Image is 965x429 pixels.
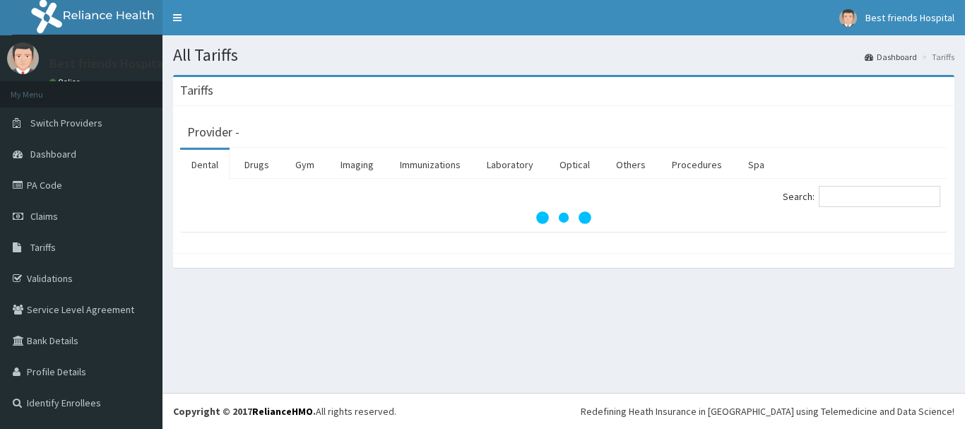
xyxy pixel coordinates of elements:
[180,84,213,97] h3: Tariffs
[389,150,472,180] a: Immunizations
[30,148,76,160] span: Dashboard
[30,117,102,129] span: Switch Providers
[783,186,940,207] label: Search:
[548,150,601,180] a: Optical
[173,46,954,64] h1: All Tariffs
[329,150,385,180] a: Imaging
[819,186,940,207] input: Search:
[233,150,280,180] a: Drugs
[49,57,167,70] p: Best friends Hospital
[661,150,733,180] a: Procedures
[839,9,857,27] img: User Image
[865,51,917,63] a: Dashboard
[7,42,39,74] img: User Image
[605,150,657,180] a: Others
[173,405,316,418] strong: Copyright © 2017 .
[535,189,592,246] svg: audio-loading
[187,126,239,139] h3: Provider -
[30,210,58,223] span: Claims
[475,150,545,180] a: Laboratory
[180,150,230,180] a: Dental
[252,405,313,418] a: RelianceHMO
[581,404,954,418] div: Redefining Heath Insurance in [GEOGRAPHIC_DATA] using Telemedicine and Data Science!
[918,51,954,63] li: Tariffs
[162,393,965,429] footer: All rights reserved.
[284,150,326,180] a: Gym
[737,150,776,180] a: Spa
[30,241,56,254] span: Tariffs
[865,11,954,24] span: Best friends Hospital
[49,77,83,87] a: Online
